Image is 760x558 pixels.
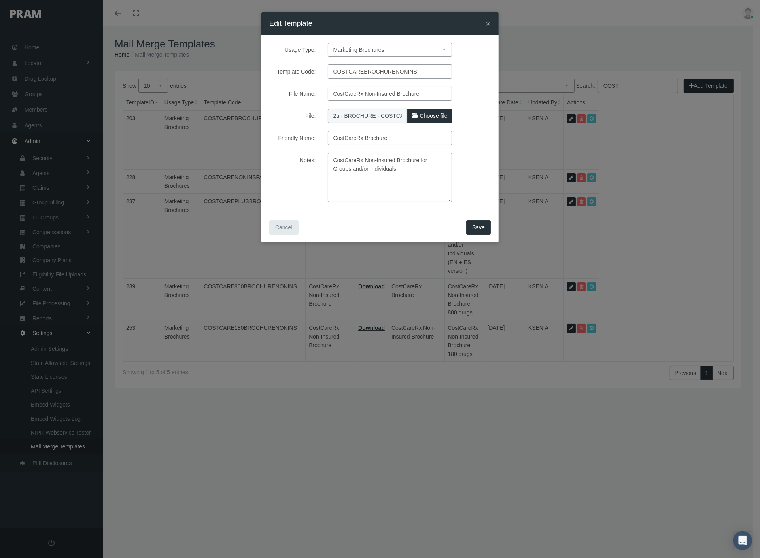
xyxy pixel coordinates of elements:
[328,87,452,101] input: Enter file name
[263,131,322,145] label: Friendly Name:
[263,153,322,202] label: Notes:
[269,18,312,29] h4: Edit Template
[486,19,491,28] button: Close
[328,131,452,145] input: Enter output friendly name
[263,43,322,57] label: Usage Type:
[263,109,322,123] label: File:
[420,113,448,119] span: Choose file
[263,87,322,101] label: File Name:
[472,224,485,231] span: Save
[466,220,491,235] button: Save
[486,19,491,28] span: ×
[263,64,322,79] label: Template Code:
[269,220,299,235] button: Cancel
[733,531,752,550] div: Open Intercom Messenger
[328,64,452,79] input: Enter template code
